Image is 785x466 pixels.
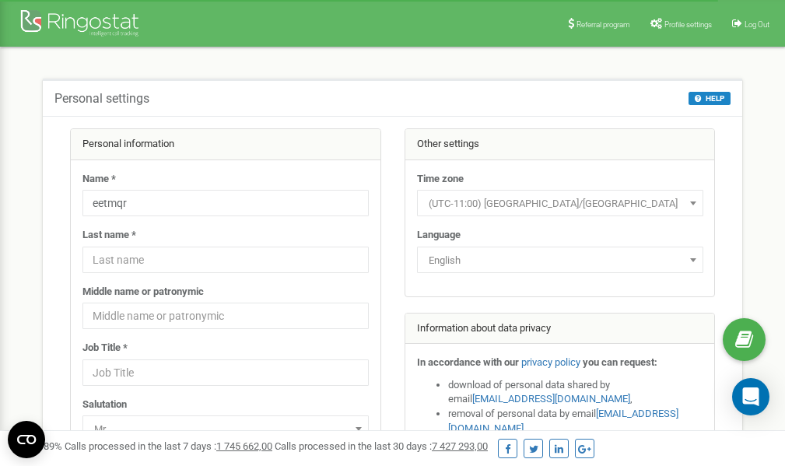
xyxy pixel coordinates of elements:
[71,129,380,160] div: Personal information
[82,398,127,412] label: Salutation
[82,228,136,243] label: Last name *
[405,129,715,160] div: Other settings
[216,440,272,452] u: 1 745 662,00
[432,440,488,452] u: 7 427 293,00
[82,172,116,187] label: Name *
[82,247,369,273] input: Last name
[417,190,703,216] span: (UTC-11:00) Pacific/Midway
[82,285,204,300] label: Middle name or patronymic
[472,393,630,405] a: [EMAIL_ADDRESS][DOMAIN_NAME]
[664,20,712,29] span: Profile settings
[417,228,461,243] label: Language
[82,341,128,356] label: Job Title *
[82,190,369,216] input: Name
[82,359,369,386] input: Job Title
[417,247,703,273] span: English
[576,20,630,29] span: Referral program
[583,356,657,368] strong: you can request:
[422,193,698,215] span: (UTC-11:00) Pacific/Midway
[54,92,149,106] h5: Personal settings
[448,378,703,407] li: download of personal data shared by email ,
[417,172,464,187] label: Time zone
[417,356,519,368] strong: In accordance with our
[275,440,488,452] span: Calls processed in the last 30 days :
[422,250,698,272] span: English
[88,419,363,440] span: Mr.
[689,92,731,105] button: HELP
[745,20,769,29] span: Log Out
[405,314,715,345] div: Information about data privacy
[82,415,369,442] span: Mr.
[448,407,703,436] li: removal of personal data by email ,
[8,421,45,458] button: Open CMP widget
[82,303,369,329] input: Middle name or patronymic
[65,440,272,452] span: Calls processed in the last 7 days :
[521,356,580,368] a: privacy policy
[732,378,769,415] div: Open Intercom Messenger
